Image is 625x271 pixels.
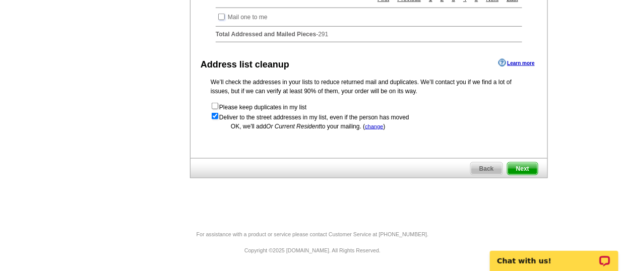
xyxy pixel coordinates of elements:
[508,163,538,175] span: Next
[365,123,383,129] a: change
[211,78,527,96] p: We’ll check the addresses in your lists to reduce returned mail and duplicates. We’ll contact you...
[211,122,527,131] div: OK, we'll add to your mailing. ( )
[211,102,527,122] form: Please keep duplicates in my list Deliver to the street addresses in my list, even if the person ...
[216,31,316,38] strong: Total Addressed and Mailed Pieces
[227,12,268,22] td: Mail one to me
[483,239,625,271] iframe: LiveChat chat widget
[498,59,535,67] a: Learn more
[470,162,503,175] a: Back
[266,123,320,130] span: Or Current Resident
[318,31,328,38] span: 291
[471,163,503,175] span: Back
[201,58,289,72] div: Address list cleanup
